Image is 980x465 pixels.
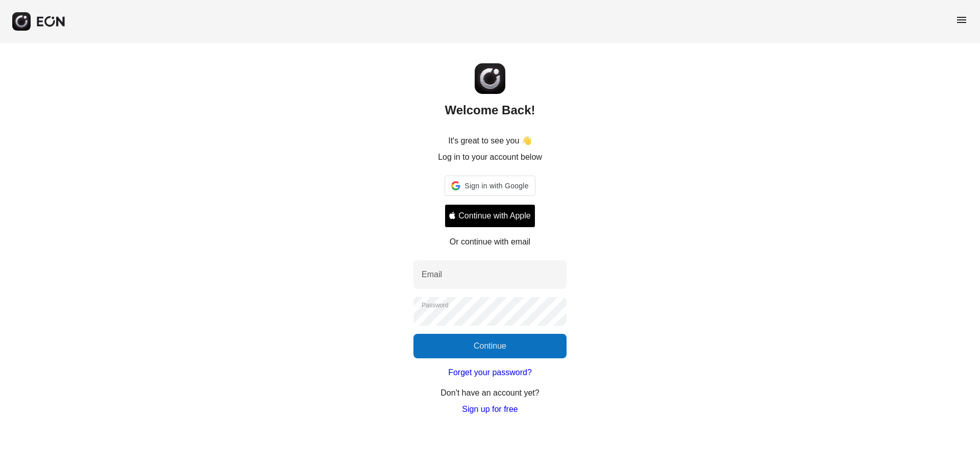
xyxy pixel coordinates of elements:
[955,14,968,26] span: menu
[422,301,449,309] label: Password
[462,403,518,415] a: Sign up for free
[413,334,567,358] button: Continue
[445,176,535,196] div: Sign in with Google
[448,135,532,147] p: It's great to see you 👋
[438,151,542,163] p: Log in to your account below
[445,204,535,228] button: Signin with apple ID
[422,268,442,281] label: Email
[440,387,539,399] p: Don't have an account yet?
[448,366,532,379] a: Forget your password?
[445,102,535,118] h2: Welcome Back!
[450,236,530,248] p: Or continue with email
[464,180,528,192] span: Sign in with Google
